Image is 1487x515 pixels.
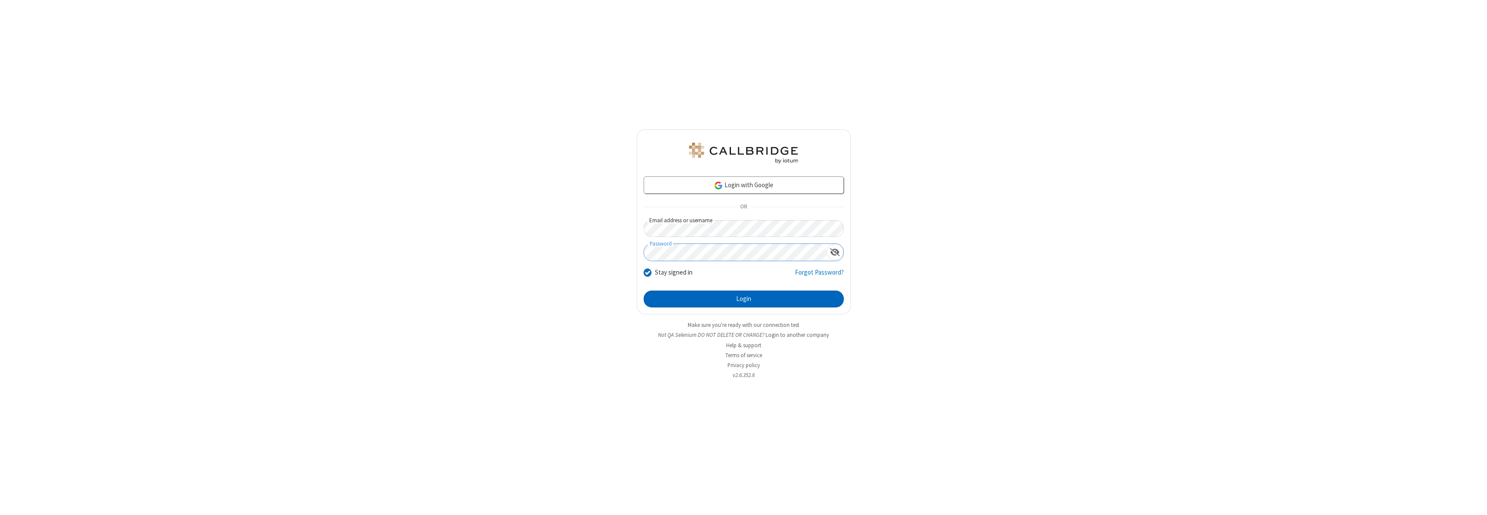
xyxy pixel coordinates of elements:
[637,331,851,339] li: Not QA Selenium DO NOT DELETE OR CHANGE?
[714,181,723,190] img: google-icon.png
[644,244,826,261] input: Password
[766,331,829,339] button: Login to another company
[644,220,844,237] input: Email address or username
[728,361,760,369] a: Privacy policy
[725,352,762,359] a: Terms of service
[826,244,843,260] div: Show password
[795,268,844,284] a: Forgot Password?
[644,176,844,194] a: Login with Google
[644,291,844,308] button: Login
[726,342,761,349] a: Help & support
[688,321,799,329] a: Make sure you're ready with our connection test
[655,268,692,278] label: Stay signed in
[737,201,750,213] span: OR
[687,143,800,163] img: QA Selenium DO NOT DELETE OR CHANGE
[637,371,851,379] li: v2.6.352.6
[1465,493,1481,509] iframe: Chat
